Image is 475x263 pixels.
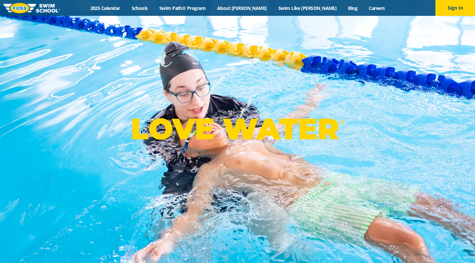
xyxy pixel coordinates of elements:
[211,5,273,11] a: About [PERSON_NAME]
[126,5,153,11] a: Schools
[153,5,211,11] a: Swim Path® Program
[84,5,126,11] a: 2025 Calendar
[342,5,363,11] a: Blog
[339,118,344,126] sup: ®
[3,3,60,13] img: FOSS Swim School Logo
[272,5,342,11] a: Swim Like [PERSON_NAME]
[131,111,344,147] p: LOVE WATER
[363,5,391,11] a: Careers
